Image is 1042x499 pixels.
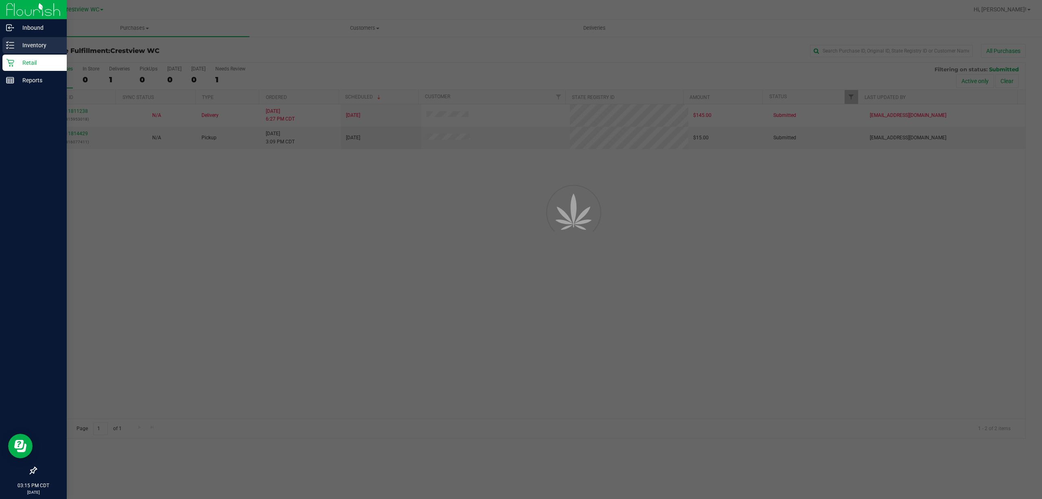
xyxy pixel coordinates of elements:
[14,40,63,50] p: Inventory
[14,75,63,85] p: Reports
[6,24,14,32] inline-svg: Inbound
[4,489,63,495] p: [DATE]
[8,434,33,458] iframe: Resource center
[14,58,63,68] p: Retail
[6,59,14,67] inline-svg: Retail
[6,41,14,49] inline-svg: Inventory
[6,76,14,84] inline-svg: Reports
[4,482,63,489] p: 03:15 PM CDT
[14,23,63,33] p: Inbound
